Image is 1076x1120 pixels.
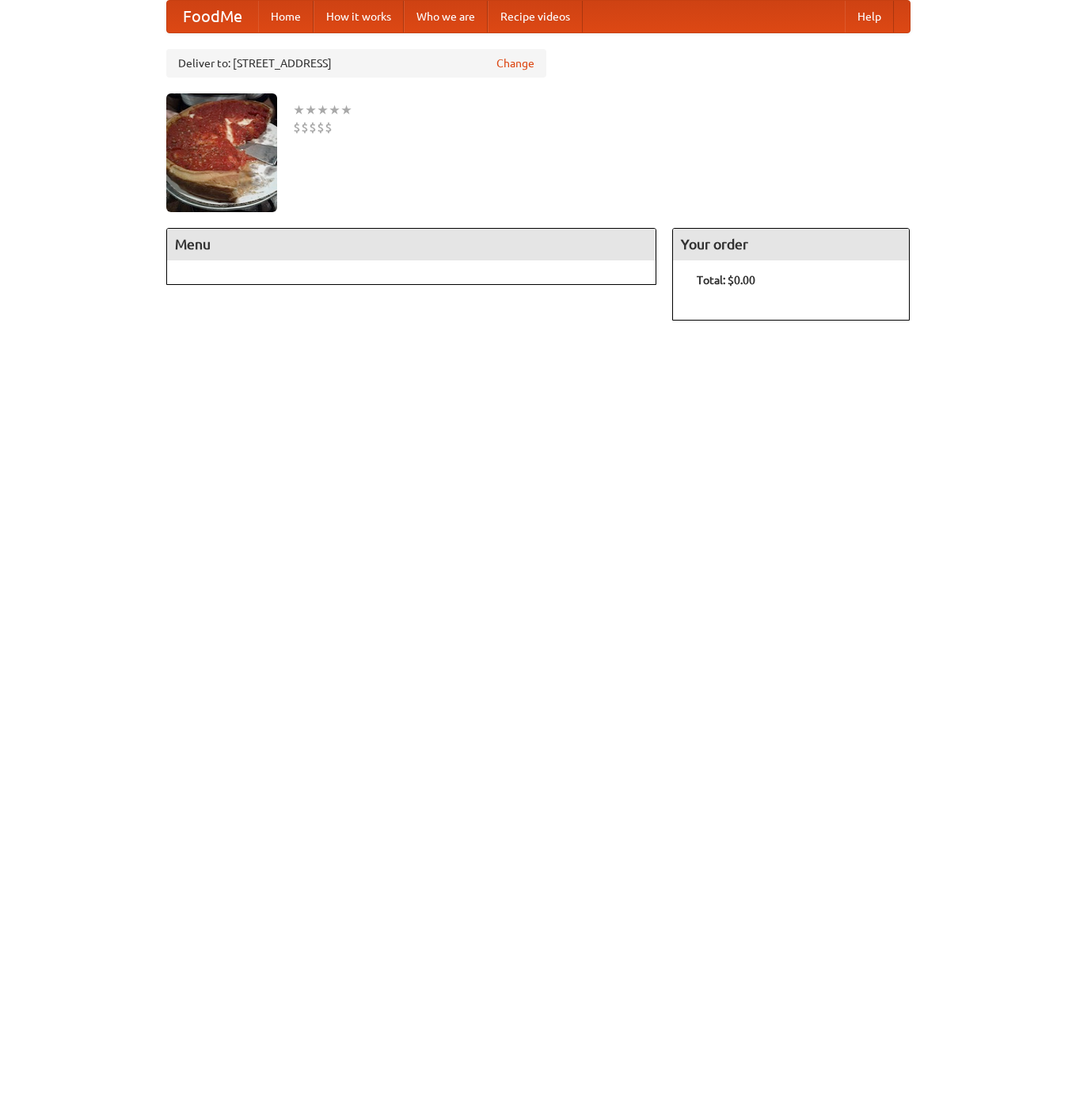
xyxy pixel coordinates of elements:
li: $ [293,119,301,136]
a: Change [496,55,534,71]
li: ★ [305,101,317,119]
div: Deliver to: [STREET_ADDRESS] [166,49,546,78]
li: $ [325,119,333,136]
a: Who we are [404,1,488,32]
li: ★ [293,101,305,119]
a: How it works [314,1,404,32]
li: $ [317,119,325,136]
li: ★ [329,101,340,119]
a: Help [845,1,894,32]
a: Home [258,1,314,32]
img: angular.jpg [166,93,277,212]
a: Recipe videos [488,1,583,32]
li: ★ [317,101,329,119]
li: ★ [340,101,352,119]
b: Total: $0.00 [697,274,755,287]
h4: Your order [673,229,909,260]
h4: Menu [167,229,656,260]
a: FoodMe [167,1,258,32]
li: $ [301,119,309,136]
li: $ [309,119,317,136]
